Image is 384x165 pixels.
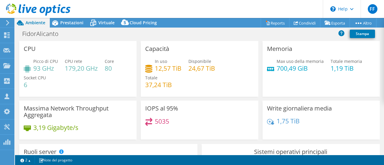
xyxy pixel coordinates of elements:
a: Altro [349,18,376,28]
h3: IOPS al 95% [145,105,178,112]
h4: 93 GHz [33,65,58,72]
h3: Ruoli server [24,149,56,155]
h4: 5035 [155,118,169,125]
span: FF [368,4,377,14]
span: Socket CPU [24,75,46,81]
svg: \n [330,6,336,12]
h4: 179,20 GHz [65,65,98,72]
span: Ambiente [25,20,45,25]
span: Totale [145,75,157,81]
h4: 3,19 Gigabyte/s [33,124,78,131]
h3: Sistemi operativi principali [206,149,375,155]
h4: 700,49 GiB [277,65,324,72]
h3: CPU [24,46,36,52]
a: Esporta [320,18,350,28]
a: Stampa [350,30,375,38]
h3: Massima Network Throughput Aggregata [24,105,132,118]
span: Core [105,58,114,64]
h3: Memoria [267,46,292,52]
span: Cloud Pricing [130,20,157,25]
h3: Write giornaliera media [267,105,332,112]
span: Disponibile [188,58,211,64]
h3: Capacità [145,46,169,52]
span: Max uso della memoria [277,58,324,64]
h4: 80 [105,65,114,72]
h4: 1,19 TiB [331,65,362,72]
h4: 6 [24,81,46,88]
a: Condividi [289,18,320,28]
span: Prestazioni [60,20,83,25]
h4: 12,57 TiB [155,65,181,72]
span: In uso [155,58,167,64]
h1: FidorAlicanto [19,31,68,37]
span: CPU rete [65,58,82,64]
span: Virtuale [98,20,115,25]
h4: 1,75 TiB [277,118,300,124]
a: 2 [16,156,35,164]
h4: 37,24 TiB [145,81,172,88]
h4: 24,67 TiB [188,65,215,72]
span: Totale memoria [331,58,362,64]
a: Note del progetto [34,156,76,164]
a: Reports [261,18,289,28]
span: Picco di CPU [33,58,58,64]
